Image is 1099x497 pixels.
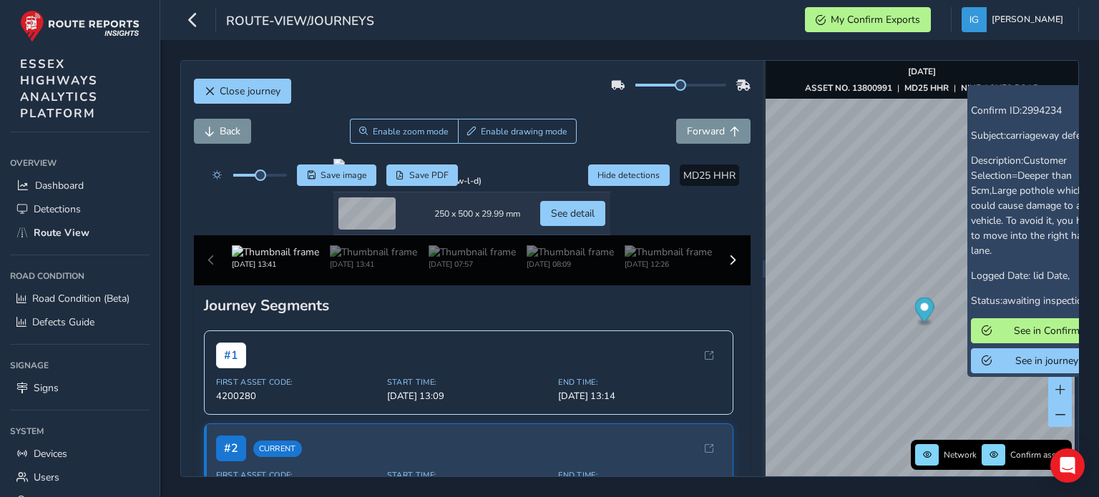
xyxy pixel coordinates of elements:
button: My Confirm Exports [805,7,931,32]
span: Save image [321,169,367,181]
span: awaiting inspection [1002,294,1088,307]
a: Users [10,466,150,489]
img: Thumbnail frame [232,245,319,259]
span: ESSEX HIGHWAYS ANALYTICS PLATFORM [20,56,98,122]
span: Current [253,441,302,457]
a: Dashboard [10,174,150,197]
span: End Time: [558,470,721,481]
span: Start Time: [387,470,549,481]
span: [DATE] 13:09 [387,390,549,403]
div: Road Condition [10,265,150,287]
button: Close journey [194,79,291,104]
span: Confirm assets [1010,449,1068,461]
span: Road Condition (Beta) [32,292,130,305]
button: Zoom [350,119,458,144]
button: Forward [676,119,751,144]
div: Overview [10,152,150,174]
span: Hide detections [597,169,660,181]
span: First Asset Code: [216,470,378,481]
span: carriageway defects [1006,129,1094,142]
a: Road Condition (Beta) [10,287,150,310]
span: [PERSON_NAME] [992,7,1063,32]
strong: [DATE] [908,66,936,77]
div: Journey Segments [204,295,741,315]
span: First Asset Code: [216,377,378,388]
span: My Confirm Exports [831,13,920,26]
strong: ASSET NO. 13800991 [805,82,892,94]
span: Users [34,471,59,484]
span: # 1 [216,343,246,368]
span: lid Date, [1033,269,1070,282]
span: Route View [34,226,89,240]
img: rr logo [20,10,140,42]
a: Route View [10,221,150,245]
span: See detail [551,207,595,220]
button: Hide detections [588,164,670,186]
span: # 2 [216,436,246,461]
span: Enable zoom mode [373,126,449,137]
button: [PERSON_NAME] [962,7,1068,32]
span: See in Confirm [997,324,1096,338]
div: Signage [10,355,150,376]
strong: NINE ASHES ROAD [961,82,1040,94]
span: Detections [34,202,81,216]
span: End Time: [558,377,721,388]
a: Detections [10,197,150,221]
span: Start Time: [387,377,549,388]
div: [DATE] 07:57 [429,259,516,270]
button: Back [194,119,251,144]
span: [DATE] 13:14 [558,390,721,403]
span: Close journey [220,84,280,98]
button: Draw [458,119,577,144]
button: PDF [386,164,459,186]
img: Thumbnail frame [625,245,712,259]
span: Dashboard [35,179,84,192]
a: Devices [10,442,150,466]
div: [DATE] 08:09 [527,259,614,270]
span: See in journey [997,354,1096,368]
div: System [10,420,150,442]
span: Signs [34,381,59,395]
span: Network [944,449,977,461]
div: [DATE] 13:41 [330,259,417,270]
strong: MD25 HHR [904,82,949,94]
div: | | [805,82,1040,94]
span: Back [220,124,240,138]
span: Customer Selection=Deeper than 5cm,Large pothole which could cause damage to a vehicle. To avoid ... [971,154,1097,257]
div: Open Intercom Messenger [1050,448,1085,483]
img: diamond-layout [962,7,987,32]
div: [DATE] 12:26 [625,259,712,270]
span: 4200280 [216,390,378,403]
a: Defects Guide [10,310,150,334]
img: Thumbnail frame [330,245,417,259]
div: [DATE] 13:41 [232,259,319,270]
button: Save [297,164,376,186]
a: Signs [10,376,150,400]
span: Enable drawing mode [481,126,567,137]
span: Devices [34,447,67,461]
td: 250 x 500 x 29.99 mm [429,192,525,235]
span: Defects Guide [32,315,94,329]
button: See detail [540,201,605,226]
span: MD25 HHR [683,169,736,182]
img: Thumbnail frame [429,245,516,259]
span: Forward [687,124,725,138]
span: route-view/journeys [226,12,374,32]
div: Map marker [915,297,934,327]
span: Save PDF [409,169,449,181]
img: Thumbnail frame [527,245,614,259]
span: 2994234 [1022,104,1062,117]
